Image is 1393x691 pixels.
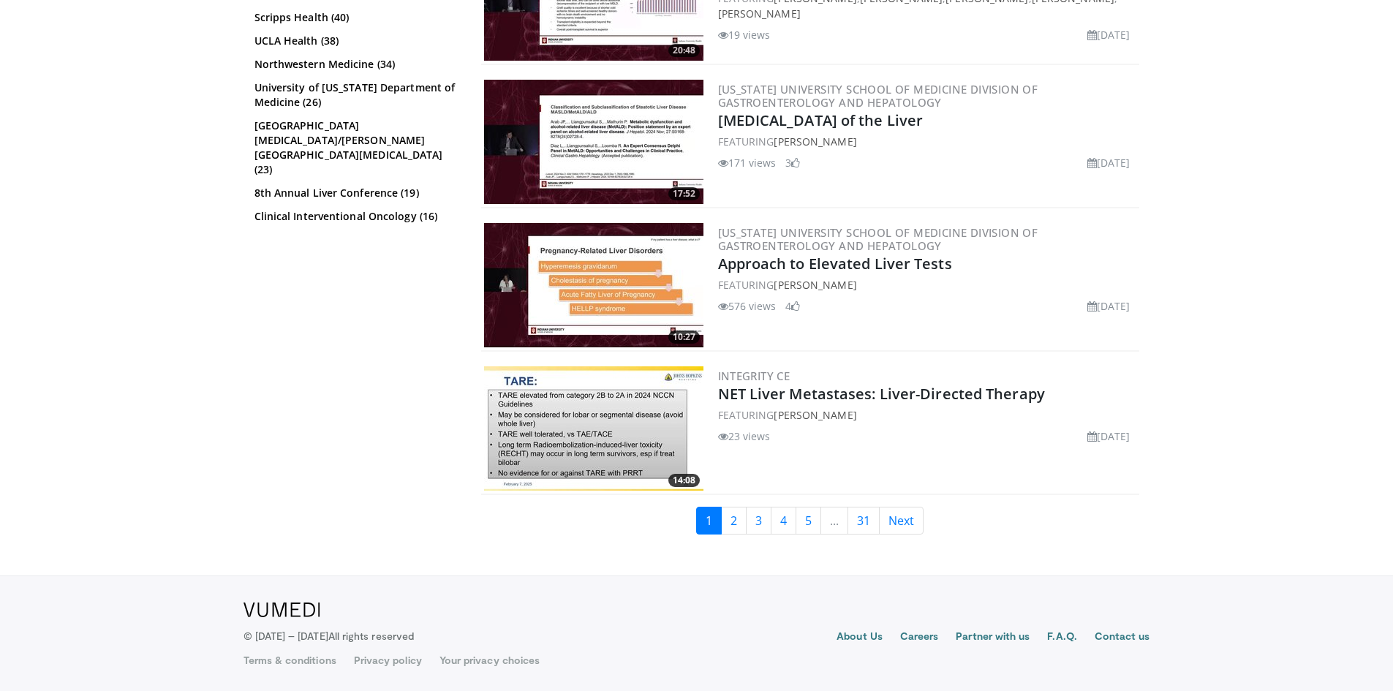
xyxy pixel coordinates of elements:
[254,118,456,177] a: [GEOGRAPHIC_DATA][MEDICAL_DATA]/[PERSON_NAME][GEOGRAPHIC_DATA][MEDICAL_DATA] (23)
[718,155,777,170] li: 171 views
[484,366,703,491] img: 2cd67686-e08d-48e3-97fe-abcdf2ee2c3f.300x170_q85_crop-smart_upscale.jpg
[718,298,777,314] li: 576 views
[785,155,800,170] li: 3
[718,110,924,130] a: [MEDICAL_DATA] of the Liver
[484,223,703,347] img: 2e3b6914-2191-4728-8408-2bd5bfa1ca55.300x170_q85_crop-smart_upscale.jpg
[718,134,1136,149] div: FEATURING
[668,44,700,57] span: 20:48
[354,653,422,668] a: Privacy policy
[796,507,821,535] a: 5
[484,223,703,347] a: 10:27
[900,629,939,646] a: Careers
[254,10,456,25] a: Scripps Health (40)
[244,603,320,617] img: VuMedi Logo
[718,7,801,20] a: [PERSON_NAME]
[774,408,856,422] a: [PERSON_NAME]
[718,82,1038,110] a: [US_STATE] University School of Medicine Division of Gastroenterology and Hepatology
[774,135,856,148] a: [PERSON_NAME]
[244,653,336,668] a: Terms & conditions
[718,407,1136,423] div: FEATURING
[439,653,540,668] a: Your privacy choices
[254,80,456,110] a: University of [US_STATE] Department of Medicine (26)
[718,369,790,383] a: Integrity CE
[785,298,800,314] li: 4
[328,630,414,642] span: All rights reserved
[718,27,771,42] li: 19 views
[484,80,703,204] a: 17:52
[771,507,796,535] a: 4
[718,254,952,273] a: Approach to Elevated Liver Tests
[484,366,703,491] a: 14:08
[668,331,700,344] span: 10:27
[1087,298,1130,314] li: [DATE]
[1047,629,1076,646] a: F.A.Q.
[254,34,456,48] a: UCLA Health (38)
[837,629,883,646] a: About Us
[956,629,1030,646] a: Partner with us
[254,57,456,72] a: Northwestern Medicine (34)
[668,474,700,487] span: 14:08
[1087,155,1130,170] li: [DATE]
[879,507,924,535] a: Next
[1087,428,1130,444] li: [DATE]
[718,225,1038,253] a: [US_STATE] University School of Medicine Division of Gastroenterology and Hepatology
[718,384,1045,404] a: NET Liver Metastases: Liver-Directed Therapy
[1087,27,1130,42] li: [DATE]
[254,209,456,224] a: Clinical Interventional Oncology (16)
[774,278,856,292] a: [PERSON_NAME]
[668,187,700,200] span: 17:52
[746,507,771,535] a: 3
[1095,629,1150,646] a: Contact us
[484,80,703,204] img: 33542c3f-ab0e-4688-ae8e-b6f0fdae91a5.300x170_q85_crop-smart_upscale.jpg
[244,629,415,643] p: © [DATE] – [DATE]
[718,428,771,444] li: 23 views
[847,507,880,535] a: 31
[696,507,722,535] a: 1
[481,507,1139,535] nav: Search results pages
[254,186,456,200] a: 8th Annual Liver Conference (19)
[721,507,747,535] a: 2
[718,277,1136,292] div: FEATURING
